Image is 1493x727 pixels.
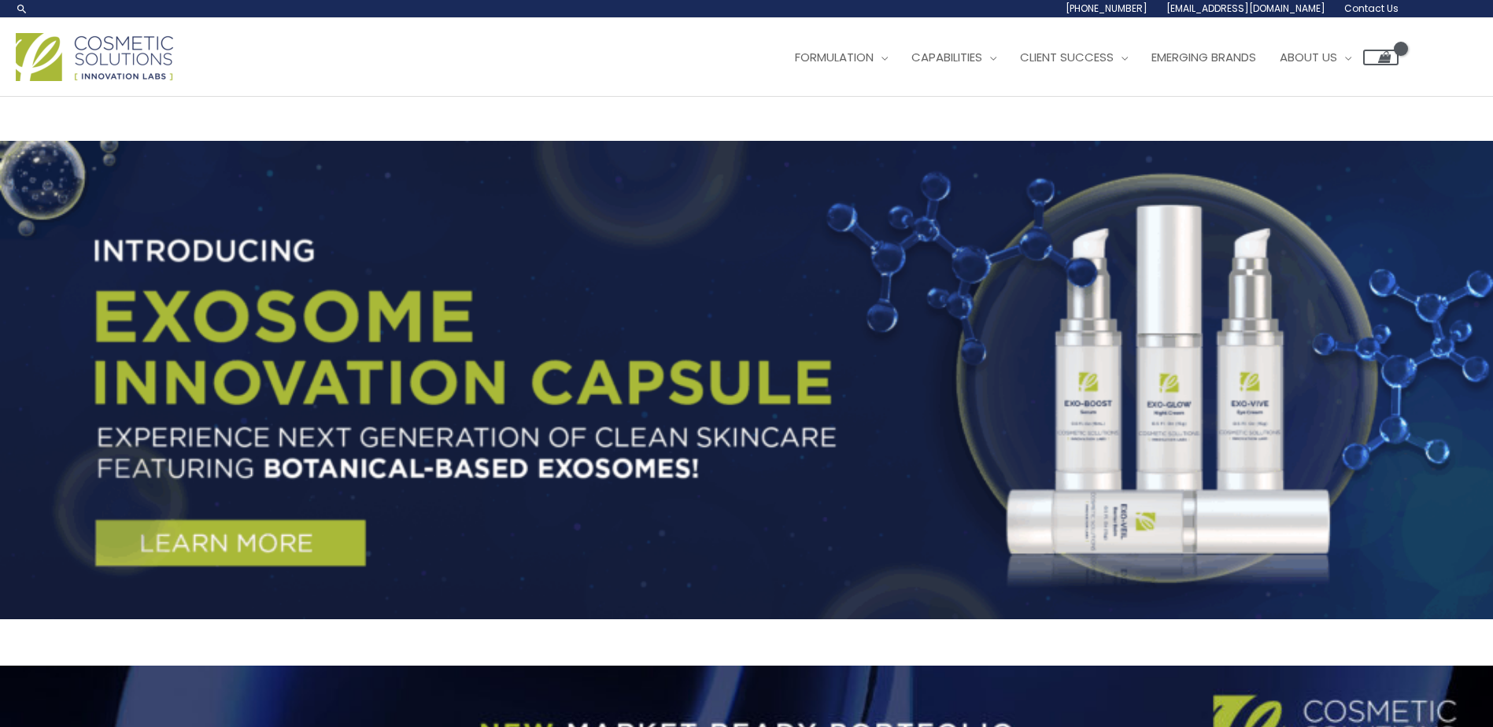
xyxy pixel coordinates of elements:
a: Formulation [783,34,900,81]
span: Emerging Brands [1151,49,1256,65]
nav: Site Navigation [771,34,1399,81]
a: View Shopping Cart, empty [1363,50,1399,65]
span: [PHONE_NUMBER] [1066,2,1147,15]
a: Capabilities [900,34,1008,81]
span: Formulation [795,49,874,65]
a: Client Success [1008,34,1140,81]
span: About Us [1280,49,1337,65]
span: [EMAIL_ADDRESS][DOMAIN_NAME] [1166,2,1325,15]
span: Contact Us [1344,2,1399,15]
img: Cosmetic Solutions Logo [16,33,173,81]
a: About Us [1268,34,1363,81]
span: Client Success [1020,49,1114,65]
a: Emerging Brands [1140,34,1268,81]
span: Capabilities [911,49,982,65]
a: Search icon link [16,2,28,15]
